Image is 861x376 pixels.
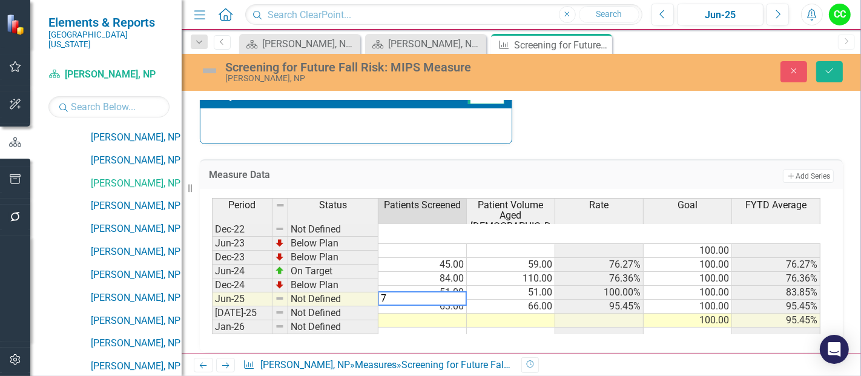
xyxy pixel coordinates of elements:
[745,200,807,211] span: FYTD Average
[212,306,272,320] td: [DATE]-25
[48,96,170,117] input: Search Below...
[212,237,272,251] td: Jun-23
[288,237,378,251] td: Below Plan
[355,359,397,371] a: Measures
[212,265,272,279] td: Jun-24
[644,243,732,258] td: 100.00
[212,222,272,237] td: Dec-22
[678,4,764,25] button: Jun-25
[555,258,644,272] td: 76.27%
[212,279,272,292] td: Dec-24
[245,4,642,25] input: Search ClearPoint...
[229,200,256,211] span: Period
[555,286,644,300] td: 100.00%
[91,291,182,305] a: [PERSON_NAME], NP
[212,251,272,265] td: Dec-23
[467,272,555,286] td: 110.00
[91,199,182,213] a: [PERSON_NAME], NP
[288,265,378,279] td: On Target
[467,300,555,314] td: 66.00
[225,61,554,74] div: Screening for Future Fall Risk: MIPS Measure
[644,272,732,286] td: 100.00
[275,322,285,331] img: 8DAGhfEEPCf229AAAAAElFTkSuQmCC
[91,360,182,374] a: [PERSON_NAME], NP
[262,36,357,51] div: [PERSON_NAME], NP - Dashboard
[275,280,285,289] img: TnMDeAgwAPMxUmUi88jYAAAAAElFTkSuQmCC
[275,308,285,317] img: 8DAGhfEEPCf229AAAAAElFTkSuQmCC
[91,131,182,145] a: [PERSON_NAME], NP
[212,320,272,334] td: Jan-26
[596,9,622,19] span: Search
[678,200,698,211] span: Goal
[91,245,182,259] a: [PERSON_NAME], NP
[579,6,639,23] button: Search
[288,251,378,265] td: Below Plan
[209,170,549,180] h3: Measure Data
[378,272,467,286] td: 84.00
[555,300,644,314] td: 95.45%
[820,335,849,364] div: Open Intercom Messenger
[384,200,461,211] span: Patients Screened
[732,314,820,328] td: 95.45%
[288,320,378,334] td: Not Defined
[242,36,357,51] a: [PERSON_NAME], NP - Dashboard
[275,266,285,275] img: zOikAAAAAElFTkSuQmCC
[467,258,555,272] td: 59.00
[91,268,182,282] a: [PERSON_NAME], NP
[378,300,467,314] td: 63.00
[644,314,732,328] td: 100.00
[590,200,609,211] span: Rate
[288,306,378,320] td: Not Defined
[48,68,170,82] a: [PERSON_NAME], NP
[469,200,552,242] span: Patient Volume Aged [DEMOGRAPHIC_DATA] and Older
[829,4,851,25] button: CC
[275,294,285,303] img: 8DAGhfEEPCf229AAAAAElFTkSuQmCC
[200,61,219,81] img: Not Defined
[514,38,609,53] div: Screening for Future Fall Risk: MIPS Measure
[91,177,182,191] a: [PERSON_NAME], NP
[378,286,467,300] td: 51.00
[732,272,820,286] td: 76.36%
[644,300,732,314] td: 100.00
[378,258,467,272] td: 45.00
[48,15,170,30] span: Elements & Reports
[644,258,732,272] td: 100.00
[682,8,759,22] div: Jun-25
[783,170,834,183] button: Add Series
[275,224,285,234] img: 8DAGhfEEPCf229AAAAAElFTkSuQmCC
[288,222,378,237] td: Not Defined
[288,279,378,292] td: Below Plan
[467,286,555,300] td: 51.00
[260,359,350,371] a: [PERSON_NAME], NP
[48,30,170,50] small: [GEOGRAPHIC_DATA][US_STATE]
[644,286,732,300] td: 100.00
[388,36,483,51] div: [PERSON_NAME], NP - Dashboard
[6,14,27,35] img: ClearPoint Strategy
[91,314,182,328] a: [PERSON_NAME], NP
[275,200,285,210] img: 8DAGhfEEPCf229AAAAAElFTkSuQmCC
[91,337,182,351] a: [PERSON_NAME], NP
[91,222,182,236] a: [PERSON_NAME], NP
[275,238,285,248] img: TnMDeAgwAPMxUmUi88jYAAAAAElFTkSuQmCC
[275,252,285,262] img: TnMDeAgwAPMxUmUi88jYAAAAAElFTkSuQmCC
[732,286,820,300] td: 83.85%
[555,272,644,286] td: 76.36%
[243,358,512,372] div: » »
[91,154,182,168] a: [PERSON_NAME], NP
[225,74,554,83] div: [PERSON_NAME], NP
[732,300,820,314] td: 95.45%
[732,258,820,272] td: 76.27%
[319,200,347,211] span: Status
[288,292,378,306] td: Not Defined
[212,292,272,306] td: Jun-25
[368,36,483,51] a: [PERSON_NAME], NP - Dashboard
[401,359,594,371] div: Screening for Future Fall Risk: MIPS Measure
